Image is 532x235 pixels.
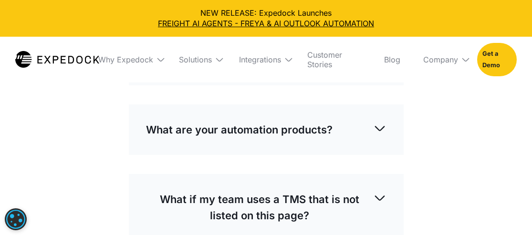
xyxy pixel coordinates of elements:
[146,191,373,224] p: What if my team uses a TMS that is not listed on this page?
[416,37,470,82] div: Company
[300,37,369,82] a: Customer Stories
[179,55,212,64] div: Solutions
[376,37,408,82] a: Blog
[8,18,524,29] a: FREIGHT AI AGENTS - FREYA & AI OUTLOOK AUTOMATION
[231,37,292,82] div: Integrations
[423,55,458,64] div: Company
[484,189,532,235] iframe: Chat Widget
[171,37,224,82] div: Solutions
[239,55,281,64] div: Integrations
[146,122,333,138] p: What are your automation products?
[98,55,153,64] div: Why Expedock
[477,43,517,76] a: Get a Demo
[8,8,524,29] div: NEW RELEASE: Expedock Launches
[91,37,164,82] div: Why Expedock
